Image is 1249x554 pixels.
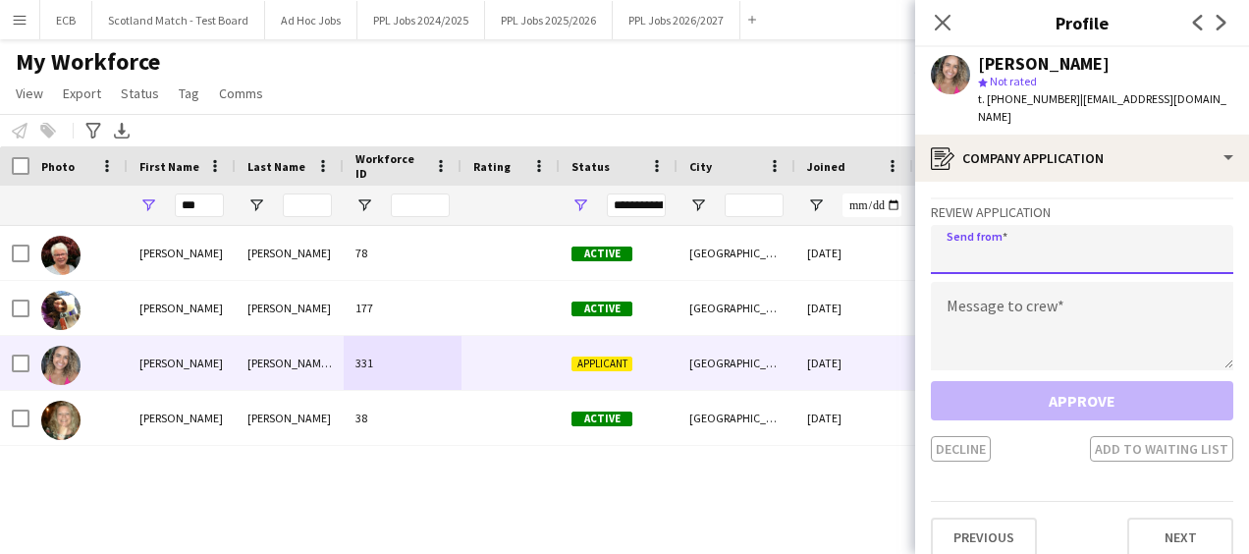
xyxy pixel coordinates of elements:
[92,1,265,39] button: Scotland Match - Test Board
[63,84,101,102] span: Export
[236,226,344,280] div: [PERSON_NAME]
[795,391,913,445] div: [DATE]
[8,81,51,106] a: View
[179,84,199,102] span: Tag
[41,401,81,440] img: Julie Clayton
[571,159,610,174] span: Status
[171,81,207,106] a: Tag
[357,1,485,39] button: PPL Jobs 2024/2025
[913,391,1031,445] div: 19 days
[113,81,167,106] a: Status
[211,81,271,106] a: Comms
[128,336,236,390] div: [PERSON_NAME]
[344,391,462,445] div: 38
[807,196,825,214] button: Open Filter Menu
[689,196,707,214] button: Open Filter Menu
[344,226,462,280] div: 78
[842,194,901,217] input: Joined Filter Input
[236,391,344,445] div: [PERSON_NAME]
[247,159,305,174] span: Last Name
[41,346,81,385] img: Juliana Oliveira Pinheiro
[236,336,344,390] div: [PERSON_NAME] [PERSON_NAME]
[915,135,1249,182] div: Company application
[344,336,462,390] div: 331
[795,281,913,335] div: [DATE]
[678,281,795,335] div: [GEOGRAPHIC_DATA]
[795,226,913,280] div: [DATE]
[678,336,795,390] div: [GEOGRAPHIC_DATA]
[247,196,265,214] button: Open Filter Menu
[128,226,236,280] div: [PERSON_NAME]
[41,236,81,275] img: Julia Burton
[678,226,795,280] div: [GEOGRAPHIC_DATA]
[265,1,357,39] button: Ad Hoc Jobs
[391,194,450,217] input: Workforce ID Filter Input
[931,203,1233,221] h3: Review Application
[990,74,1037,88] span: Not rated
[571,196,589,214] button: Open Filter Menu
[344,281,462,335] div: 177
[485,1,613,39] button: PPL Jobs 2025/2026
[978,91,1080,106] span: t. [PHONE_NUMBER]
[128,391,236,445] div: [PERSON_NAME]
[121,84,159,102] span: Status
[355,151,426,181] span: Workforce ID
[725,194,784,217] input: City Filter Input
[16,47,160,77] span: My Workforce
[236,281,344,335] div: [PERSON_NAME]
[913,226,1031,280] div: 25 days
[55,81,109,106] a: Export
[41,291,81,330] img: Julia Hutchings
[128,281,236,335] div: [PERSON_NAME]
[571,412,632,426] span: Active
[915,10,1249,35] h3: Profile
[139,196,157,214] button: Open Filter Menu
[807,159,845,174] span: Joined
[355,196,373,214] button: Open Filter Menu
[473,159,511,174] span: Rating
[40,1,92,39] button: ECB
[175,194,224,217] input: First Name Filter Input
[795,336,913,390] div: [DATE]
[571,302,632,316] span: Active
[41,159,75,174] span: Photo
[978,91,1226,124] span: | [EMAIL_ADDRESS][DOMAIN_NAME]
[110,119,134,142] app-action-btn: Export XLSX
[139,159,199,174] span: First Name
[16,84,43,102] span: View
[978,55,1110,73] div: [PERSON_NAME]
[283,194,332,217] input: Last Name Filter Input
[571,357,632,371] span: Applicant
[571,247,632,261] span: Active
[689,159,712,174] span: City
[81,119,105,142] app-action-btn: Advanced filters
[613,1,740,39] button: PPL Jobs 2026/2027
[678,391,795,445] div: [GEOGRAPHIC_DATA]
[219,84,263,102] span: Comms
